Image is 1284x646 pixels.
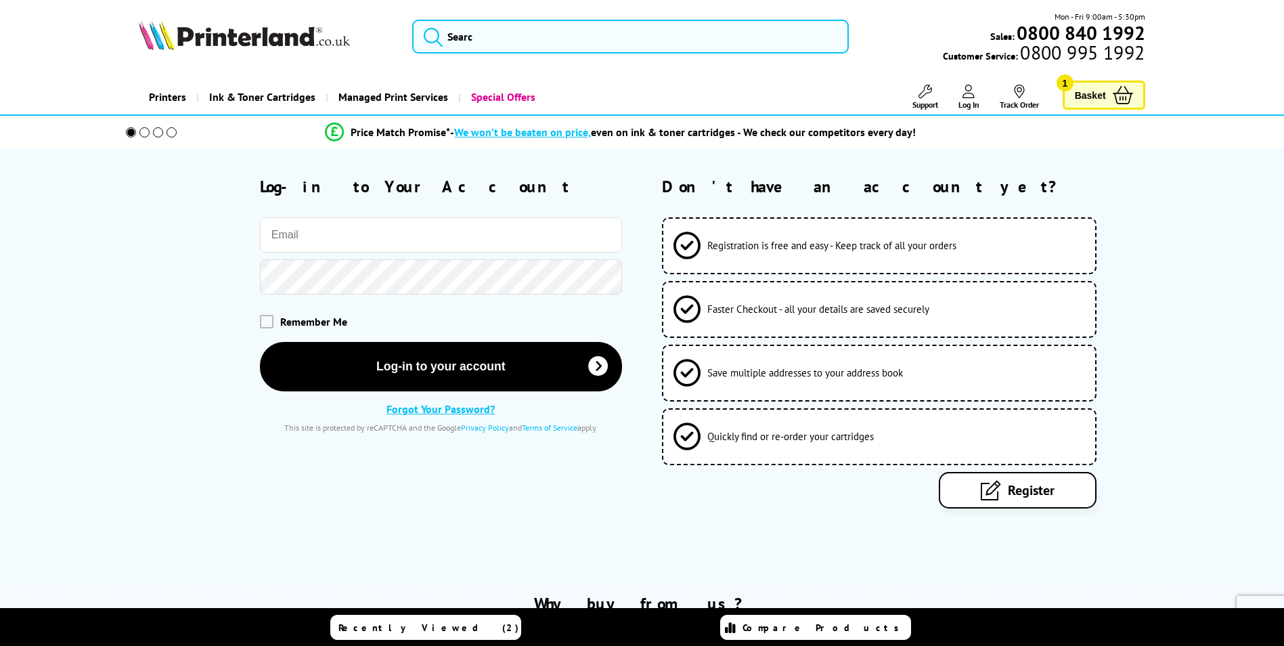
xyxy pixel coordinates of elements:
[1017,20,1145,45] b: 0800 840 1992
[1055,10,1145,23] span: Mon - Fri 9:00am - 5:30pm
[912,85,938,110] a: Support
[458,80,546,114] a: Special Offers
[939,472,1097,509] a: Register
[330,615,521,640] a: Recently Viewed (2)
[338,622,519,634] span: Recently Viewed (2)
[1075,86,1106,104] span: Basket
[209,80,315,114] span: Ink & Toner Cartridges
[280,315,347,328] span: Remember Me
[139,80,196,114] a: Printers
[260,423,622,433] div: This site is protected by reCAPTCHA and the Google and apply.
[139,20,350,50] img: Printerland Logo
[454,125,591,139] span: We won’t be beaten on price,
[1018,46,1145,59] span: 0800 995 1992
[412,20,849,53] input: Searc
[386,402,495,416] a: Forgot Your Password?
[326,80,458,114] a: Managed Print Services
[108,121,1134,144] li: modal_Promise
[990,30,1015,43] span: Sales:
[1000,85,1039,110] a: Track Order
[720,615,911,640] a: Compare Products
[139,593,1145,614] h2: Why buy from us?
[461,423,509,433] a: Privacy Policy
[912,100,938,110] span: Support
[707,430,874,443] span: Quickly find or re-order your cartridges
[260,217,622,253] input: Email
[351,125,450,139] span: Price Match Promise*
[943,46,1145,62] span: Customer Service:
[260,342,622,391] button: Log-in to your account
[1008,481,1055,499] span: Register
[522,423,577,433] a: Terms of Service
[662,176,1145,197] h2: Don't have an account yet?
[139,20,395,53] a: Printerland Logo
[958,100,979,110] span: Log In
[1063,81,1145,110] a: Basket 1
[707,303,929,316] span: Faster Checkout - all your details are saved securely
[450,125,916,139] div: - even on ink & toner cartridges - We check our competitors every day!
[743,622,906,634] span: Compare Products
[1015,26,1145,39] a: 0800 840 1992
[707,366,903,379] span: Save multiple addresses to your address book
[196,80,326,114] a: Ink & Toner Cartridges
[1057,74,1073,91] span: 1
[958,85,979,110] a: Log In
[260,176,622,197] h2: Log-in to Your Account
[707,239,956,252] span: Registration is free and easy - Keep track of all your orders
